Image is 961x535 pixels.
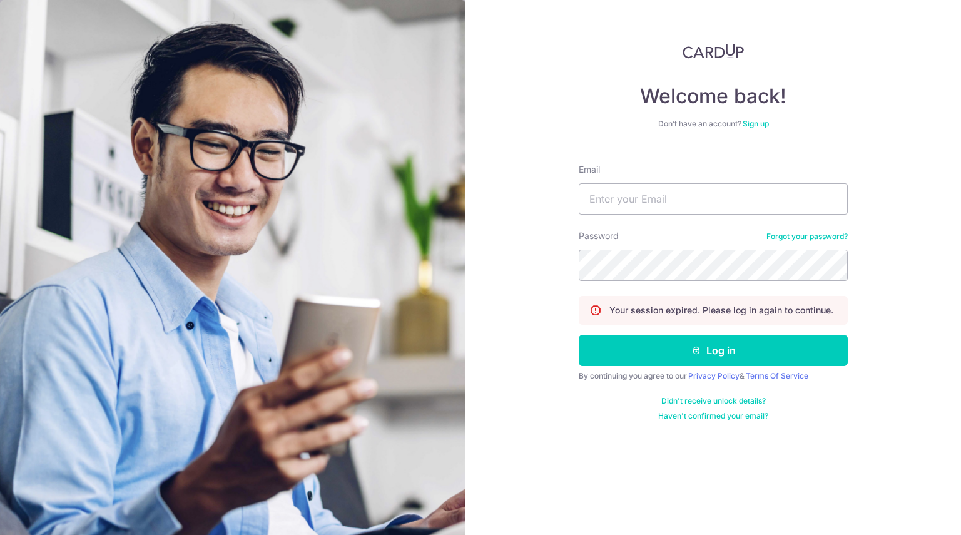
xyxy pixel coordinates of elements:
[658,411,768,421] a: Haven't confirmed your email?
[609,304,833,317] p: Your session expired. Please log in again to continue.
[766,232,848,242] a: Forgot your password?
[579,371,848,381] div: By continuing you agree to our &
[683,44,744,59] img: CardUp Logo
[579,230,619,242] label: Password
[579,84,848,109] h4: Welcome back!
[579,163,600,176] label: Email
[579,183,848,215] input: Enter your Email
[661,396,766,406] a: Didn't receive unlock details?
[746,371,808,380] a: Terms Of Service
[743,119,769,128] a: Sign up
[579,119,848,129] div: Don’t have an account?
[688,371,740,380] a: Privacy Policy
[579,335,848,366] button: Log in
